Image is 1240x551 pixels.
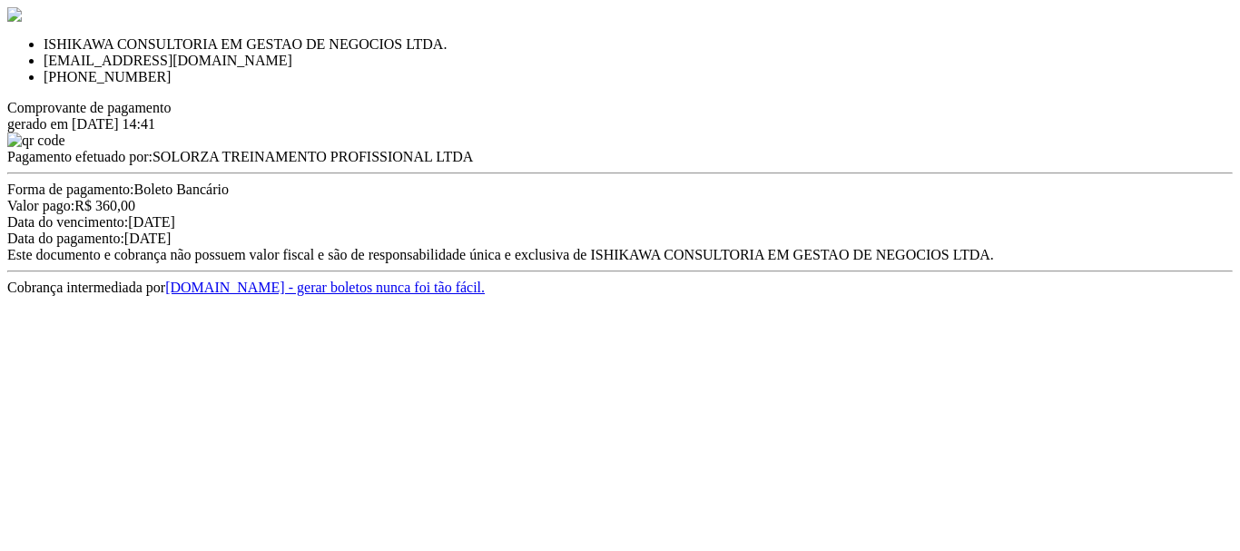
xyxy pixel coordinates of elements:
div: SOLORZA TREINAMENTO PROFISSIONAL LTDA [7,149,1233,165]
label: Forma de pagamento: [7,182,134,197]
div: [DATE] [7,231,1233,247]
img: qr code [7,133,65,149]
div: gerado em [DATE] 14:41 [7,100,1233,133]
label: Data do vencimento: [7,214,128,230]
img: 150693 [7,7,22,22]
a: [DOMAIN_NAME] - gerar boletos nunca foi tão fácil. [165,280,485,295]
div: Comprovante de pagamento [7,100,1233,116]
div: R$ 360,00 [7,198,1233,214]
li: [PHONE_NUMBER] [44,69,1233,85]
div: [DATE] [7,214,1233,231]
div: Este documento e cobrança não possuem valor fiscal e são de responsabilidade única e exclusiva de... [7,247,1233,263]
div: Cobrança intermediada por [7,280,1233,296]
li: ISHIKAWA CONSULTORIA EM GESTAO DE NEGOCIOS LTDA. [44,36,1233,53]
label: Data do pagamento: [7,231,124,246]
label: Valor pago: [7,198,74,213]
li: [EMAIL_ADDRESS][DOMAIN_NAME] [44,53,1233,69]
label: Pagamento efetuado por: [7,149,153,164]
div: Boleto Bancário [7,182,1233,198]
